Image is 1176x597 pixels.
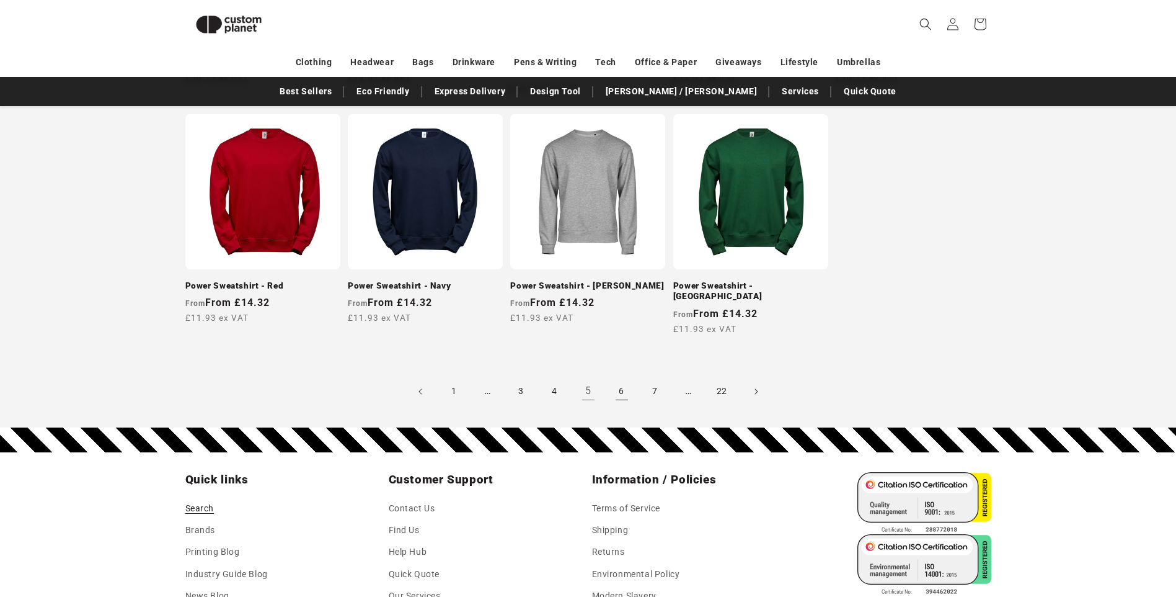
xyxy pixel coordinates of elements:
[296,52,332,73] a: Clothing
[592,519,629,541] a: Shipping
[715,52,761,73] a: Giveaways
[185,378,991,405] nav: Pagination
[412,52,433,73] a: Bags
[428,81,512,102] a: Express Delivery
[857,472,991,534] img: ISO 9001 Certified
[857,534,991,596] img: ISO 14001 Certified
[389,519,420,541] a: Find Us
[912,11,939,38] summary: Search
[185,501,214,519] a: Search
[635,52,697,73] a: Office & Paper
[441,378,468,405] a: Page 1
[592,541,625,563] a: Returns
[541,378,568,405] a: Page 4
[348,281,503,292] a: Power Sweatshirt - Navy
[389,501,435,519] a: Contact Us
[350,52,394,73] a: Headwear
[776,81,825,102] a: Services
[350,81,415,102] a: Eco Friendly
[742,378,769,405] a: Next page
[453,52,495,73] a: Drinkware
[780,52,818,73] a: Lifestyle
[608,378,635,405] a: Page 6
[675,378,702,405] span: …
[185,519,216,541] a: Brands
[969,463,1176,597] div: Widget pro chat
[837,52,880,73] a: Umbrellas
[524,81,587,102] a: Design Tool
[273,81,338,102] a: Best Sellers
[514,52,577,73] a: Pens & Writing
[592,501,661,519] a: Terms of Service
[592,563,680,585] a: Environmental Policy
[575,378,602,405] a: Page 5
[407,378,435,405] a: Previous page
[709,378,736,405] a: Page 22
[389,563,440,585] a: Quick Quote
[185,281,340,292] a: Power Sweatshirt - Red
[185,563,268,585] a: Industry Guide Blog
[510,281,665,292] a: Power Sweatshirt - [PERSON_NAME]
[389,541,427,563] a: Help Hub
[969,463,1176,597] iframe: Chat Widget
[389,472,585,487] h2: Customer Support
[642,378,669,405] a: Page 7
[185,472,381,487] h2: Quick links
[185,541,240,563] a: Printing Blog
[508,378,535,405] a: Page 3
[599,81,763,102] a: [PERSON_NAME] / [PERSON_NAME]
[673,281,828,302] a: Power Sweatshirt - [GEOGRAPHIC_DATA]
[838,81,903,102] a: Quick Quote
[592,472,788,487] h2: Information / Policies
[595,52,616,73] a: Tech
[185,5,272,44] img: Custom Planet
[474,378,502,405] span: …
